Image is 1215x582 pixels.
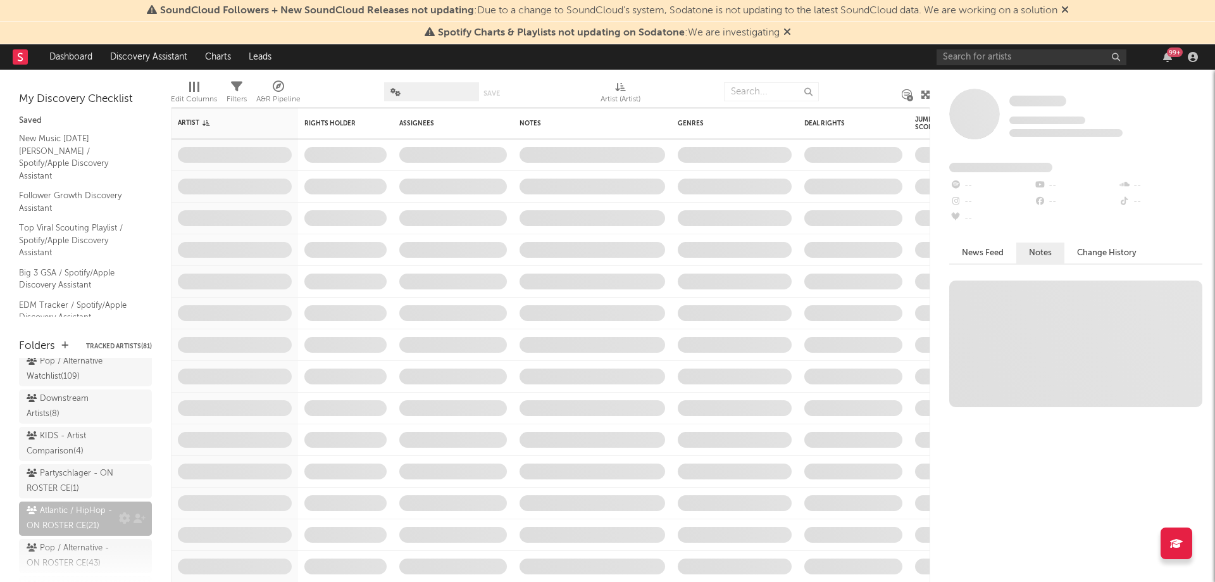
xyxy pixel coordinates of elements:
div: Filters [227,76,247,113]
div: A&R Pipeline [256,92,301,107]
span: : We are investigating [438,28,780,38]
input: Search for artists [937,49,1126,65]
a: Partyschlager - ON ROSTER CE(1) [19,464,152,498]
div: A&R Pipeline [256,76,301,113]
div: Jump Score [915,116,947,131]
span: : Due to a change to SoundCloud's system, Sodatone is not updating to the latest SoundCloud data.... [160,6,1057,16]
span: SoundCloud Followers + New SoundCloud Releases not updating [160,6,474,16]
div: Artist [178,119,273,127]
a: Dashboard [40,44,101,70]
div: Notes [520,120,646,127]
a: KIDS - Artist Comparison(4) [19,427,152,461]
button: Change History [1064,243,1149,263]
span: Tracking Since: [DATE] [1009,117,1085,124]
div: -- [949,194,1033,210]
a: Leads [240,44,280,70]
div: Filters [227,92,247,107]
button: Notes [1016,243,1064,263]
span: Dismiss [783,28,791,38]
div: Saved [19,113,152,129]
div: Artist (Artist) [601,76,640,113]
div: Rights Holder [304,120,368,127]
span: Some Artist [1009,96,1066,106]
div: -- [1118,194,1202,210]
div: -- [1033,194,1118,210]
span: Dismiss [1061,6,1069,16]
button: Save [483,90,500,97]
a: Charts [196,44,240,70]
div: Pop / Alternative - ON ROSTER CE ( 43 ) [27,541,116,571]
div: Pop / Alternative Watchlist ( 109 ) [27,354,116,384]
div: Assignees [399,120,488,127]
a: Pop / Alternative - ON ROSTER CE(43) [19,539,152,573]
div: Genres [678,120,760,127]
div: -- [1033,177,1118,194]
a: EDM Tracker / Spotify/Apple Discovery Assistant [19,298,139,324]
div: KIDS - Artist Comparison ( 4 ) [27,429,116,459]
a: Pop / Alternative Watchlist(109) [19,352,152,386]
a: Follower Growth Discovery Assistant [19,189,139,215]
div: Partyschlager - ON ROSTER CE ( 1 ) [27,466,116,497]
a: Discovery Assistant [101,44,196,70]
button: 99+ [1163,52,1172,62]
a: Some Artist [1009,95,1066,108]
a: Big 3 GSA / Spotify/Apple Discovery Assistant [19,266,139,292]
a: Downstream Artists(8) [19,389,152,424]
div: -- [949,210,1033,227]
div: Edit Columns [171,76,217,113]
a: Atlantic / HipHop - ON ROSTER CE(21) [19,502,152,536]
div: Deal Rights [804,120,871,127]
div: My Discovery Checklist [19,92,152,107]
button: News Feed [949,243,1016,263]
div: Atlantic / HipHop - ON ROSTER CE ( 21 ) [27,503,116,534]
button: Tracked Artists(81) [86,343,152,350]
span: Fans Added by Platform [949,163,1052,172]
div: Edit Columns [171,92,217,107]
div: Folders [19,339,55,354]
div: -- [949,177,1033,194]
a: Top Viral Scouting Playlist / Spotify/Apple Discovery Assistant [19,221,139,260]
div: 99 + [1167,47,1183,57]
div: -- [1118,177,1202,194]
div: Downstream Artists ( 8 ) [27,391,116,422]
div: Artist (Artist) [601,92,640,107]
span: Spotify Charts & Playlists not updating on Sodatone [438,28,685,38]
a: New Music [DATE] [PERSON_NAME] / Spotify/Apple Discovery Assistant [19,132,139,182]
input: Search... [724,82,819,101]
span: 0 fans last week [1009,129,1123,137]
